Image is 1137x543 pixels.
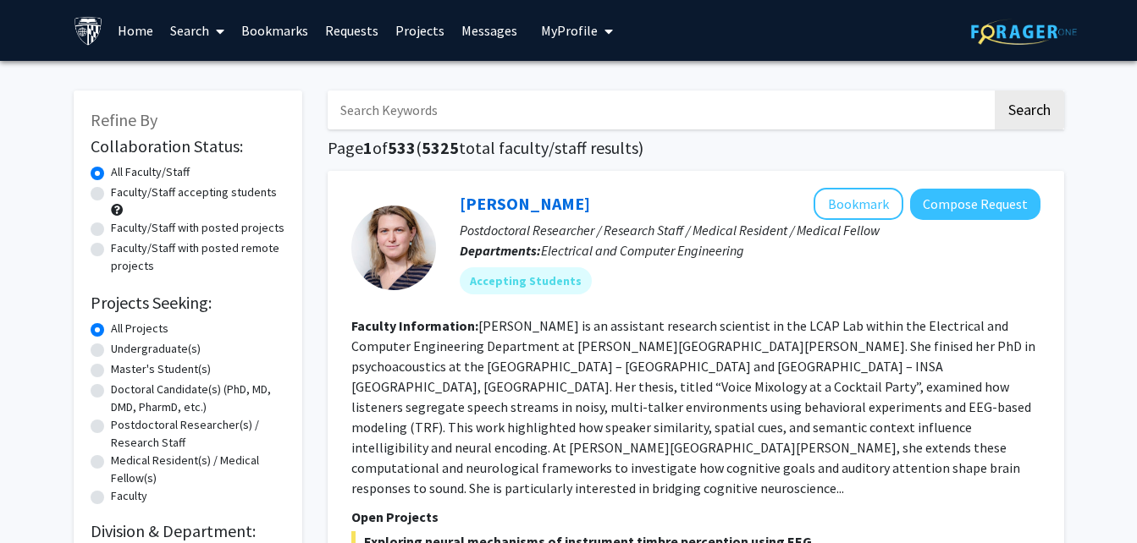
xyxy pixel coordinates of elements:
b: Faculty Information: [351,317,478,334]
a: Bookmarks [233,1,317,60]
p: Postdoctoral Researcher / Research Staff / Medical Resident / Medical Fellow [460,220,1040,240]
label: Faculty/Staff with posted remote projects [111,239,285,275]
a: Requests [317,1,387,60]
a: Messages [453,1,526,60]
a: [PERSON_NAME] [460,193,590,214]
label: Undergraduate(s) [111,340,201,358]
span: My Profile [541,22,598,39]
span: Refine By [91,109,157,130]
a: Search [162,1,233,60]
label: Medical Resident(s) / Medical Fellow(s) [111,452,285,487]
label: All Faculty/Staff [111,163,190,181]
label: Doctoral Candidate(s) (PhD, MD, DMD, PharmD, etc.) [111,381,285,416]
b: Departments: [460,242,541,259]
h2: Division & Department: [91,521,285,541]
h2: Collaboration Status: [91,136,285,156]
label: Postdoctoral Researcher(s) / Research Staff [111,416,285,452]
button: Search [995,90,1064,129]
p: Open Projects [351,507,1040,527]
img: ForagerOne Logo [971,19,1077,45]
label: Faculty [111,487,147,505]
label: Faculty/Staff accepting students [111,184,277,201]
h1: Page of ( total faculty/staff results) [328,138,1064,158]
input: Search Keywords [328,90,992,129]
a: Projects [387,1,453,60]
mat-chip: Accepting Students [460,267,592,294]
img: Johns Hopkins University Logo [74,16,103,46]
button: Add Moira-Phoebe Huet to Bookmarks [814,188,903,220]
span: 533 [388,137,416,158]
label: All Projects [111,320,168,337]
button: Compose Request to Moira-Phoebe Huet [910,189,1040,220]
a: Home [109,1,162,60]
fg-read-more: [PERSON_NAME] is an assistant research scientist in the LCAP Lab within the Electrical and Comput... [351,317,1035,496]
span: Electrical and Computer Engineering [541,242,744,259]
label: Faculty/Staff with posted projects [111,219,284,237]
label: Master's Student(s) [111,360,211,378]
span: 5325 [422,137,459,158]
iframe: Chat [13,467,72,530]
span: 1 [363,137,373,158]
h2: Projects Seeking: [91,293,285,313]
